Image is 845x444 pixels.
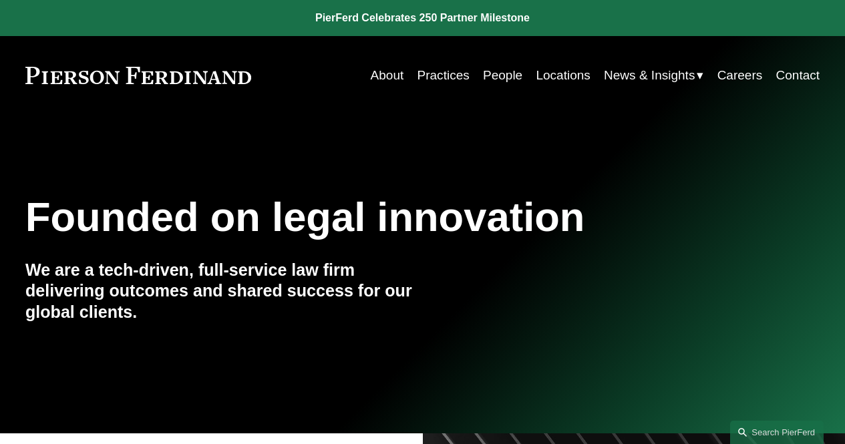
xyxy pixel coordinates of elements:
[604,64,695,87] span: News & Insights
[536,63,590,88] a: Locations
[776,63,820,88] a: Contact
[483,63,522,88] a: People
[717,63,763,88] a: Careers
[730,421,824,444] a: Search this site
[25,260,423,324] h4: We are a tech-driven, full-service law firm delivering outcomes and shared success for our global...
[604,63,703,88] a: folder dropdown
[25,194,687,240] h1: Founded on legal innovation
[371,63,404,88] a: About
[417,63,470,88] a: Practices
